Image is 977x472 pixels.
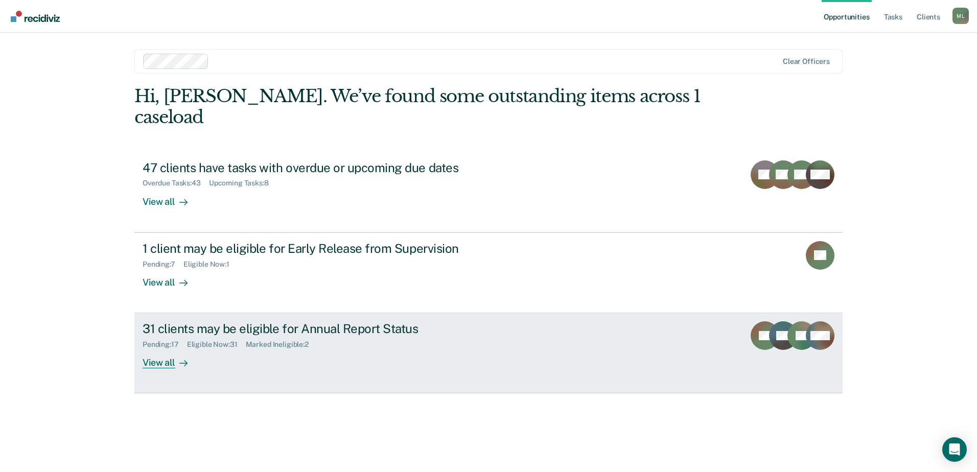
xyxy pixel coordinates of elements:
a: 1 client may be eligible for Early Release from SupervisionPending:7Eligible Now:1View all [134,232,843,313]
div: 31 clients may be eligible for Annual Report Status [143,321,501,336]
div: Eligible Now : 31 [187,340,246,349]
div: Upcoming Tasks : 8 [209,179,277,187]
div: View all [143,349,200,369]
div: Clear officers [783,57,830,66]
a: 31 clients may be eligible for Annual Report StatusPending:17Eligible Now:31Marked Ineligible:2Vi... [134,313,843,393]
div: Marked Ineligible : 2 [246,340,317,349]
button: Profile dropdown button [952,8,969,24]
div: 47 clients have tasks with overdue or upcoming due dates [143,160,501,175]
div: Open Intercom Messenger [942,437,967,462]
div: Hi, [PERSON_NAME]. We’ve found some outstanding items across 1 caseload [134,86,701,128]
div: M L [952,8,969,24]
div: Eligible Now : 1 [183,260,238,269]
img: Recidiviz [11,11,60,22]
div: Overdue Tasks : 43 [143,179,209,187]
div: 1 client may be eligible for Early Release from Supervision [143,241,501,256]
div: Pending : 7 [143,260,183,269]
div: Pending : 17 [143,340,187,349]
a: 47 clients have tasks with overdue or upcoming due datesOverdue Tasks:43Upcoming Tasks:8View all [134,152,843,232]
div: View all [143,268,200,288]
div: View all [143,187,200,207]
